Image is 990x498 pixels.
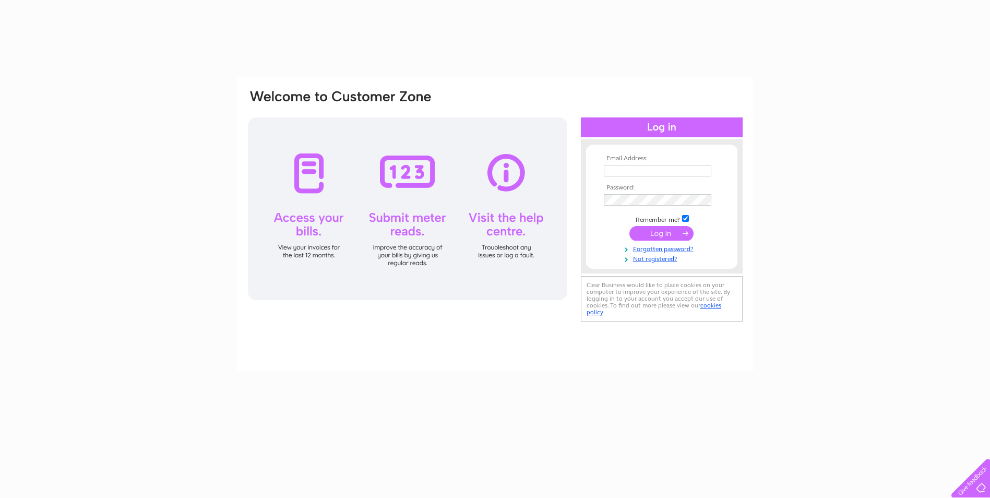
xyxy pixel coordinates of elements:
[604,253,722,263] a: Not registered?
[581,276,743,322] div: Clear Business would like to place cookies on your computer to improve your experience of the sit...
[601,184,722,192] th: Password:
[587,302,721,316] a: cookies policy
[601,214,722,224] td: Remember me?
[601,155,722,162] th: Email Address:
[604,243,722,253] a: Forgotten password?
[629,226,694,241] input: Submit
